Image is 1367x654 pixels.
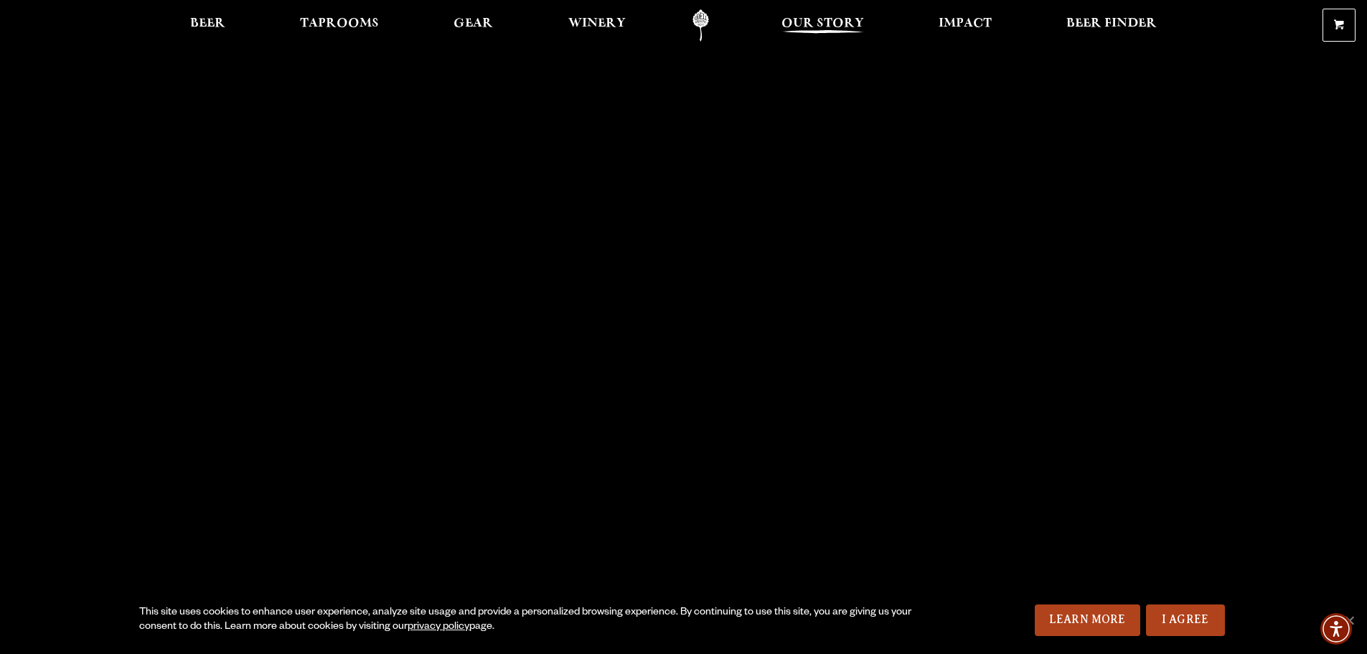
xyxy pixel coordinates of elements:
div: This site uses cookies to enhance user experience, analyze site usage and provide a personalized ... [139,606,916,635]
span: Impact [939,18,992,29]
span: Beer [190,18,225,29]
a: privacy policy [408,622,469,633]
a: Winery [559,9,635,42]
a: Odell Home [674,9,728,42]
span: Winery [568,18,626,29]
a: I Agree [1146,604,1225,636]
span: Our Story [781,18,864,29]
a: Learn More [1035,604,1140,636]
a: Taprooms [291,9,388,42]
a: Impact [929,9,1001,42]
span: Beer Finder [1066,18,1157,29]
div: Accessibility Menu [1320,613,1352,645]
a: Our Story [772,9,873,42]
a: Beer Finder [1057,9,1166,42]
a: Beer [181,9,235,42]
span: Gear [454,18,493,29]
a: Gear [444,9,502,42]
span: Taprooms [300,18,379,29]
